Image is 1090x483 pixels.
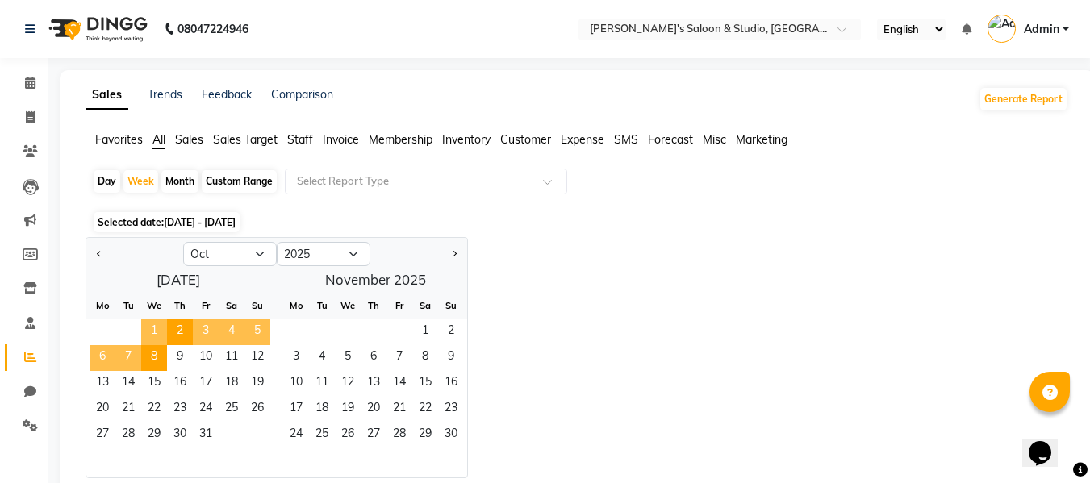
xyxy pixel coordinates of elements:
div: Tuesday, October 14, 2025 [115,371,141,397]
div: Thursday, November 13, 2025 [361,371,386,397]
div: Wednesday, October 29, 2025 [141,423,167,448]
span: 18 [219,371,244,397]
span: 6 [361,345,386,371]
a: Sales [86,81,128,110]
div: Sunday, November 30, 2025 [438,423,464,448]
div: Wednesday, November 19, 2025 [335,397,361,423]
span: 29 [141,423,167,448]
span: 17 [283,397,309,423]
button: Generate Report [980,88,1067,110]
span: 10 [283,371,309,397]
span: 12 [335,371,361,397]
span: 8 [141,345,167,371]
span: 17 [193,371,219,397]
div: Sunday, November 9, 2025 [438,345,464,371]
div: Saturday, November 15, 2025 [412,371,438,397]
div: Tuesday, November 4, 2025 [309,345,335,371]
div: Wednesday, October 8, 2025 [141,345,167,371]
a: Trends [148,87,182,102]
div: Tuesday, October 7, 2025 [115,345,141,371]
span: Membership [369,132,432,147]
div: Sunday, October 19, 2025 [244,371,270,397]
div: Monday, November 3, 2025 [283,345,309,371]
span: 15 [141,371,167,397]
span: 26 [335,423,361,448]
div: We [141,293,167,319]
div: Friday, October 17, 2025 [193,371,219,397]
span: 27 [361,423,386,448]
span: 25 [309,423,335,448]
div: Friday, October 3, 2025 [193,319,219,345]
div: Wednesday, October 22, 2025 [141,397,167,423]
div: Monday, November 24, 2025 [283,423,309,448]
div: Monday, October 20, 2025 [90,397,115,423]
div: Tuesday, October 28, 2025 [115,423,141,448]
span: 22 [412,397,438,423]
b: 08047224946 [177,6,248,52]
div: Tuesday, November 18, 2025 [309,397,335,423]
div: Tu [115,293,141,319]
div: Thursday, October 30, 2025 [167,423,193,448]
span: Inventory [442,132,491,147]
div: Saturday, November 29, 2025 [412,423,438,448]
div: Day [94,170,120,193]
span: 14 [115,371,141,397]
iframe: chat widget [1022,418,1074,467]
span: 19 [244,371,270,397]
span: 28 [115,423,141,448]
span: 31 [193,423,219,448]
div: Wednesday, November 12, 2025 [335,371,361,397]
div: Friday, November 28, 2025 [386,423,412,448]
div: Saturday, November 1, 2025 [412,319,438,345]
div: Thursday, November 27, 2025 [361,423,386,448]
span: Selected date: [94,212,240,232]
div: Mo [90,293,115,319]
span: 24 [193,397,219,423]
span: 22 [141,397,167,423]
span: 5 [335,345,361,371]
span: Marketing [736,132,787,147]
span: 8 [412,345,438,371]
div: Sunday, November 2, 2025 [438,319,464,345]
span: 7 [115,345,141,371]
span: 30 [167,423,193,448]
div: Sunday, November 16, 2025 [438,371,464,397]
span: 30 [438,423,464,448]
span: 20 [361,397,386,423]
div: Friday, October 31, 2025 [193,423,219,448]
div: Friday, November 14, 2025 [386,371,412,397]
div: Sunday, October 12, 2025 [244,345,270,371]
div: Saturday, October 4, 2025 [219,319,244,345]
div: Th [361,293,386,319]
div: Tuesday, November 25, 2025 [309,423,335,448]
span: Favorites [95,132,143,147]
div: Su [438,293,464,319]
span: 20 [90,397,115,423]
div: Friday, November 7, 2025 [386,345,412,371]
a: Comparison [271,87,333,102]
div: Su [244,293,270,319]
span: 13 [361,371,386,397]
span: [DATE] - [DATE] [164,216,236,228]
div: Month [161,170,198,193]
span: 23 [438,397,464,423]
span: 6 [90,345,115,371]
span: Sales [175,132,203,147]
div: Wednesday, October 15, 2025 [141,371,167,397]
span: 29 [412,423,438,448]
div: Monday, November 10, 2025 [283,371,309,397]
span: 1 [412,319,438,345]
span: Customer [500,132,551,147]
div: Week [123,170,158,193]
div: Custom Range [202,170,277,193]
span: 10 [193,345,219,371]
span: All [152,132,165,147]
div: Mo [283,293,309,319]
span: 5 [244,319,270,345]
span: 2 [167,319,193,345]
span: 21 [386,397,412,423]
span: 16 [167,371,193,397]
a: Feedback [202,87,252,102]
div: Monday, October 6, 2025 [90,345,115,371]
div: We [335,293,361,319]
